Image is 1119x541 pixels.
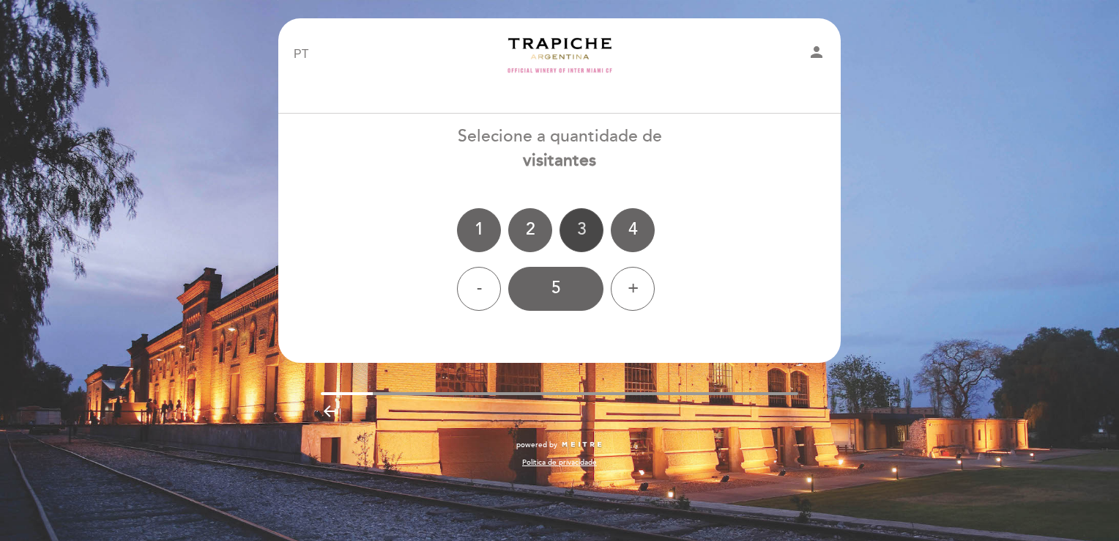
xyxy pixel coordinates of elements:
div: 1 [457,208,501,252]
div: Selecione a quantidade de [278,125,841,173]
i: person [808,43,825,61]
img: MEITRE [561,441,603,449]
span: powered by [516,440,557,450]
div: 2 [508,208,552,252]
a: Política de privacidade [522,457,597,468]
div: 5 [508,267,603,311]
div: - [457,267,501,311]
div: + [611,267,655,311]
a: powered by [516,440,603,450]
b: visitantes [523,150,596,171]
div: 3 [559,208,603,252]
button: person [808,43,825,66]
a: Turismo Trapiche [468,34,651,75]
div: 4 [611,208,655,252]
i: arrow_backward [321,402,338,420]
